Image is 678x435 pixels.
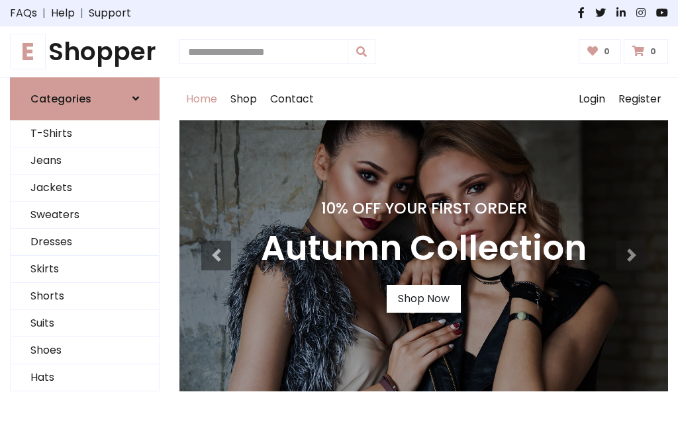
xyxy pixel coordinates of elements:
span: E [10,34,46,69]
a: Support [89,5,131,21]
a: Shop [224,78,264,120]
a: Sweaters [11,202,159,229]
a: Skirts [11,256,159,283]
h4: 10% Off Your First Order [261,199,587,217]
a: Help [51,5,75,21]
a: Register [612,78,668,120]
span: | [37,5,51,21]
a: Contact [264,78,320,120]
span: | [75,5,89,21]
a: Shorts [11,283,159,310]
a: FAQs [10,5,37,21]
a: T-Shirts [11,120,159,147]
a: Home [179,78,224,120]
a: Jackets [11,175,159,202]
a: 0 [624,39,668,64]
h1: Shopper [10,37,160,67]
a: Hats [11,364,159,391]
a: Shop Now [387,285,461,313]
a: Login [572,78,612,120]
h6: Categories [30,93,91,105]
a: Jeans [11,147,159,175]
a: 0 [579,39,622,64]
span: 0 [647,46,659,58]
a: Categories [10,77,160,120]
span: 0 [601,46,613,58]
a: Dresses [11,229,159,256]
a: Shoes [11,337,159,364]
a: Suits [11,310,159,337]
a: EShopper [10,37,160,67]
h3: Autumn Collection [261,228,587,269]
